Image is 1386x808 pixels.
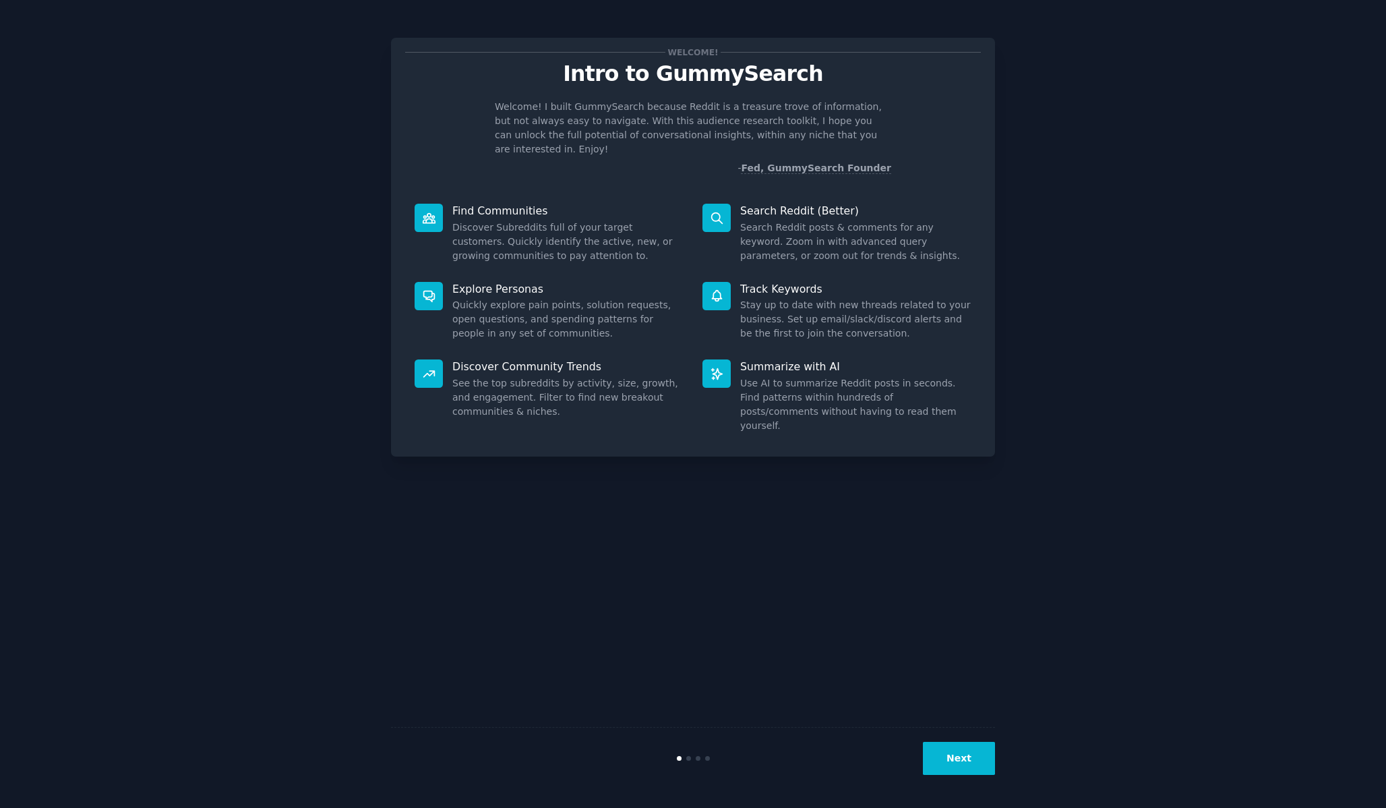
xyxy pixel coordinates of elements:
span: Welcome! [665,45,721,59]
dd: See the top subreddits by activity, size, growth, and engagement. Filter to find new breakout com... [452,376,684,419]
p: Search Reddit (Better) [740,204,971,218]
dd: Search Reddit posts & comments for any keyword. Zoom in with advanced query parameters, or zoom o... [740,221,971,263]
p: Find Communities [452,204,684,218]
p: Discover Community Trends [452,359,684,374]
dd: Discover Subreddits full of your target customers. Quickly identify the active, new, or growing c... [452,221,684,263]
dd: Use AI to summarize Reddit posts in seconds. Find patterns within hundreds of posts/comments with... [740,376,971,433]
button: Next [923,742,995,775]
a: Fed, GummySearch Founder [741,163,891,174]
dd: Quickly explore pain points, solution requests, open questions, and spending patterns for people ... [452,298,684,341]
dd: Stay up to date with new threads related to your business. Set up email/slack/discord alerts and ... [740,298,971,341]
p: Welcome! I built GummySearch because Reddit is a treasure trove of information, but not always ea... [495,100,891,156]
p: Summarize with AI [740,359,971,374]
div: - [737,161,891,175]
p: Explore Personas [452,282,684,296]
p: Track Keywords [740,282,971,296]
p: Intro to GummySearch [405,62,981,86]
